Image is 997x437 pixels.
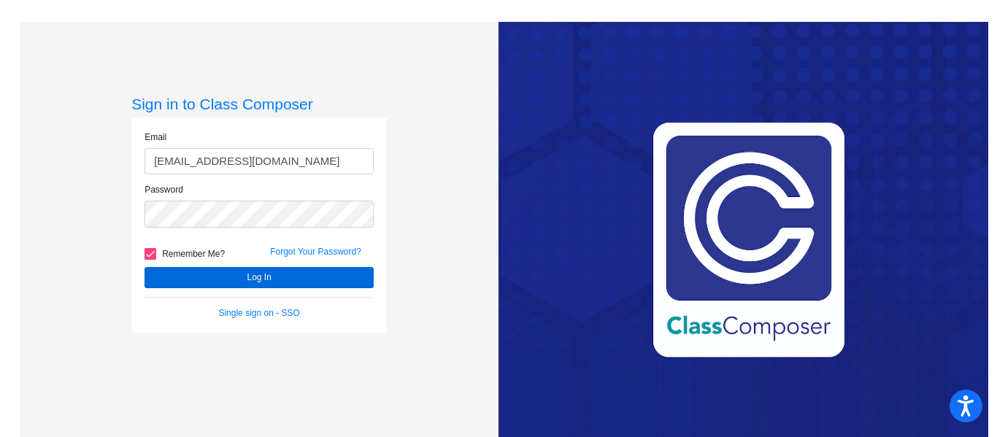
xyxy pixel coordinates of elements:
a: Single sign on - SSO [218,308,299,318]
a: Forgot Your Password? [270,247,361,257]
span: Remember Me? [162,245,225,263]
label: Email [145,131,166,144]
h3: Sign in to Class Composer [131,95,387,113]
label: Password [145,183,183,196]
button: Log In [145,267,374,288]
